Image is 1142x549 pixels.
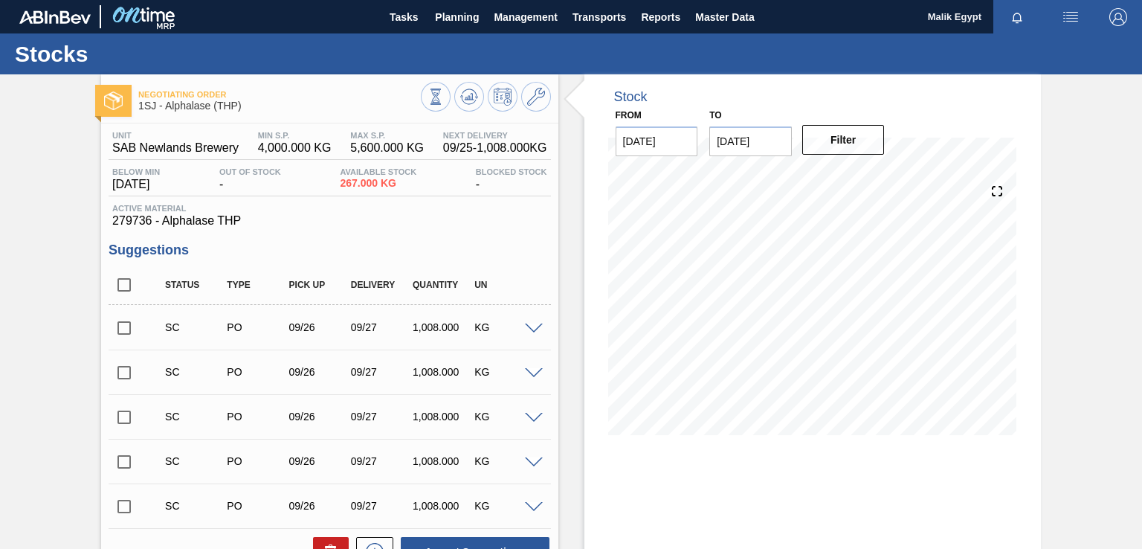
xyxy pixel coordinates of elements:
[223,280,291,290] div: Type
[104,91,123,110] img: Ícone
[285,321,353,333] div: 09/26/2025
[443,131,547,140] span: Next Delivery
[471,411,538,423] div: KG
[614,89,648,105] div: Stock
[216,167,285,191] div: -
[161,321,229,333] div: Suggestion Created
[285,366,353,378] div: 09/26/2025
[443,141,547,155] span: 09/25 - 1,008.000 KG
[347,455,415,467] div: 09/27/2025
[223,455,291,467] div: Purchase order
[471,455,538,467] div: KG
[112,178,160,191] span: [DATE]
[161,500,229,512] div: Suggestion Created
[709,110,721,121] label: to
[616,126,698,156] input: mm/dd/yyyy
[15,45,279,62] h1: Stocks
[340,178,416,189] span: 267.000 KG
[223,500,291,512] div: Purchase order
[285,280,353,290] div: Pick up
[471,500,538,512] div: KG
[709,126,792,156] input: mm/dd/yyyy
[223,366,291,378] div: Purchase order
[350,141,424,155] span: 5,600.000 KG
[112,131,239,140] span: Unit
[494,8,558,26] span: Management
[161,455,229,467] div: Suggestion Created
[472,167,551,191] div: -
[258,141,332,155] span: 4,000.000 KG
[641,8,680,26] span: Reports
[409,455,477,467] div: 1,008.000
[616,110,642,121] label: From
[695,8,754,26] span: Master Data
[223,411,291,423] div: Purchase order
[219,167,281,176] span: Out Of Stock
[802,125,885,155] button: Filter
[285,455,353,467] div: 09/26/2025
[340,167,416,176] span: Available Stock
[285,411,353,423] div: 09/26/2025
[285,500,353,512] div: 09/26/2025
[409,280,477,290] div: Quantity
[521,82,551,112] button: Go to Master Data / General
[572,8,626,26] span: Transports
[350,131,424,140] span: MAX S.P.
[1062,8,1080,26] img: userActions
[161,366,229,378] div: Suggestion Created
[161,280,229,290] div: Status
[387,8,420,26] span: Tasks
[435,8,479,26] span: Planning
[347,321,415,333] div: 09/27/2025
[454,82,484,112] button: Update Chart
[347,366,415,378] div: 09/27/2025
[409,411,477,423] div: 1,008.000
[471,321,538,333] div: KG
[409,500,477,512] div: 1,008.000
[476,167,547,176] span: Blocked Stock
[138,100,420,112] span: 1SJ - Alphalase (THP)
[138,90,420,99] span: Negotiating Order
[112,214,546,228] span: 279736 - Alphalase THP
[112,141,239,155] span: SAB Newlands Brewery
[409,321,477,333] div: 1,008.000
[112,204,546,213] span: Active Material
[161,411,229,423] div: Suggestion Created
[409,366,477,378] div: 1,008.000
[258,131,332,140] span: MIN S.P.
[347,500,415,512] div: 09/27/2025
[112,167,160,176] span: Below Min
[223,321,291,333] div: Purchase order
[421,82,451,112] button: Stocks Overview
[19,10,91,24] img: TNhmsLtSVTkK8tSr43FrP2fwEKptu5GPRR3wAAAABJRU5ErkJggg==
[347,280,415,290] div: Delivery
[471,280,538,290] div: UN
[471,366,538,378] div: KG
[488,82,517,112] button: Schedule Inventory
[109,243,550,258] h3: Suggestions
[347,411,415,423] div: 09/27/2025
[993,7,1041,28] button: Notifications
[1109,8,1127,26] img: Logout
